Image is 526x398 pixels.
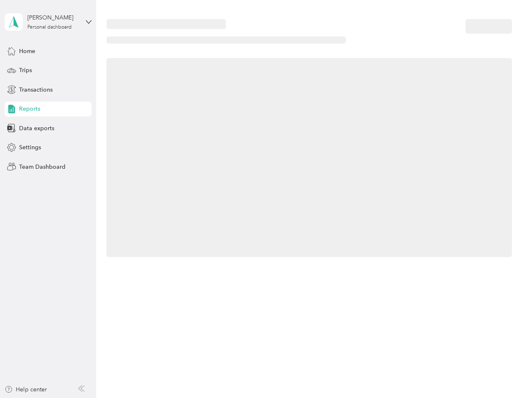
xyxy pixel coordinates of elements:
[19,143,41,152] span: Settings
[19,124,54,133] span: Data exports
[19,47,35,56] span: Home
[19,66,32,75] span: Trips
[27,25,72,30] div: Personal dashboard
[480,352,526,398] iframe: Everlance-gr Chat Button Frame
[27,13,79,22] div: [PERSON_NAME]
[5,385,47,394] button: Help center
[19,163,65,171] span: Team Dashboard
[19,85,53,94] span: Transactions
[19,104,40,113] span: Reports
